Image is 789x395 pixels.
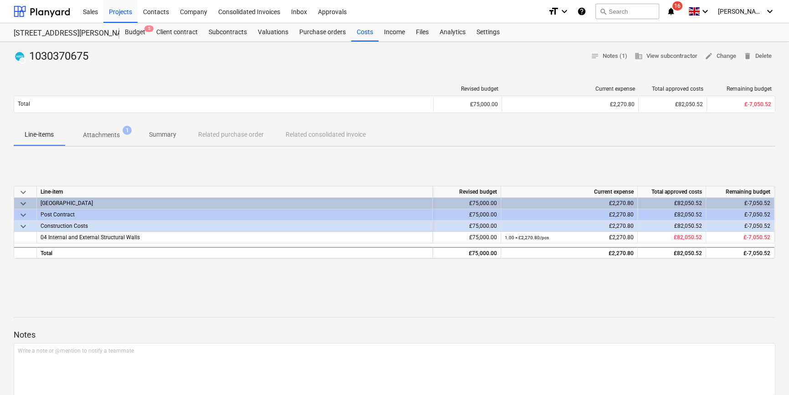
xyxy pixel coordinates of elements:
[14,29,108,38] div: [STREET_ADDRESS][PERSON_NAME]
[505,198,634,209] div: £2,270.80
[559,6,570,17] i: keyboard_arrow_down
[505,221,634,232] div: £2,270.80
[433,198,501,209] div: £75,000.00
[711,86,772,92] div: Remaining budget
[642,86,703,92] div: Total approved costs
[18,100,30,108] p: Total
[548,6,559,17] i: format_size
[666,6,676,17] i: notifications
[706,247,774,258] div: £-7,050.52
[743,52,752,60] span: delete
[14,49,92,64] div: 1030370675
[705,52,713,60] span: edit
[83,130,120,140] p: Attachments
[18,210,29,221] span: keyboard_arrow_down
[701,49,740,63] button: Change
[144,26,154,32] span: 5
[252,23,294,41] a: Valuations
[501,186,638,198] div: Current expense
[15,52,24,61] img: xero.svg
[764,6,775,17] i: keyboard_arrow_down
[595,4,659,19] button: Search
[638,221,706,232] div: £82,050.52
[18,187,29,198] span: keyboard_arrow_down
[379,23,410,41] a: Income
[433,232,501,243] div: £75,000.00
[151,23,203,41] a: Client contract
[434,23,471,41] a: Analytics
[706,221,774,232] div: £-7,050.52
[14,49,26,64] div: Invoice has been synced with Xero and its status is currently DRAFT
[706,209,774,221] div: £-7,050.52
[638,186,706,198] div: Total approved costs
[674,234,702,241] span: £82,050.52
[294,23,351,41] a: Purchase orders
[599,8,607,15] span: search
[740,49,775,63] button: Delete
[577,6,586,17] i: Knowledge base
[41,198,429,209] div: Galley Lane
[14,329,775,340] p: Notes
[437,86,498,92] div: Revised budget
[203,23,252,41] a: Subcontracts
[700,6,711,17] i: keyboard_arrow_down
[18,221,29,232] span: keyboard_arrow_down
[743,51,772,62] span: Delete
[631,49,701,63] button: View subcontractor
[506,101,635,108] div: £2,270.80
[119,23,151,41] a: Budget5
[351,23,379,41] a: Costs
[505,209,634,221] div: £2,270.80
[410,23,434,41] a: Files
[433,209,501,221] div: £75,000.00
[41,234,140,241] span: 04 Internal and External Structural Walls
[123,126,132,135] span: 1
[119,23,151,41] div: Budget
[743,234,770,241] span: £-7,050.52
[37,247,433,258] div: Total
[705,51,736,62] span: Change
[505,232,634,243] div: £2,270.80
[718,8,763,15] span: [PERSON_NAME]
[505,235,549,240] small: 1.00 × £2,270.80 / pcs
[638,198,706,209] div: £82,050.52
[471,23,505,41] a: Settings
[433,186,501,198] div: Revised budget
[744,101,771,108] span: £-7,050.52
[433,247,501,258] div: £75,000.00
[706,186,774,198] div: Remaining budget
[41,221,429,231] div: Construction Costs
[433,221,501,232] div: £75,000.00
[505,248,634,259] div: £2,270.80
[591,51,627,62] span: Notes (1)
[706,198,774,209] div: £-7,050.52
[635,51,697,62] span: View subcontractor
[25,130,54,139] p: Line-items
[433,97,502,112] div: £75,000.00
[587,49,631,63] button: Notes (1)
[41,209,429,220] div: Post Contract
[591,52,599,60] span: notes
[37,186,433,198] div: Line-item
[743,351,789,395] iframe: Chat Widget
[638,209,706,221] div: £82,050.52
[149,130,176,139] p: Summary
[635,52,643,60] span: business
[18,198,29,209] span: keyboard_arrow_down
[638,97,707,112] div: £82,050.52
[672,1,682,10] span: 16
[506,86,635,92] div: Current expense
[638,247,706,258] div: £82,050.52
